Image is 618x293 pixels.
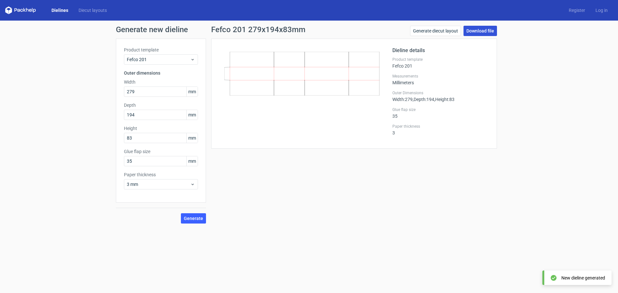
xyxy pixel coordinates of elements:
h2: Dieline details [392,47,489,54]
a: Register [564,7,590,14]
span: mm [186,87,198,96]
div: Millimeters [392,74,489,85]
span: , Depth : 194 [413,97,434,102]
h1: Generate new dieline [116,26,502,33]
h1: Fefco 201 279x194x83mm [211,26,305,33]
div: New dieline generated [561,275,605,281]
label: Height [124,125,198,132]
a: Diecut layouts [73,7,112,14]
button: Generate [181,213,206,224]
span: mm [186,156,198,166]
span: , Height : 83 [434,97,454,102]
label: Product template [124,47,198,53]
h3: Outer dimensions [124,70,198,76]
label: Width [124,79,198,85]
a: Log in [590,7,613,14]
div: Fefco 201 [392,57,489,69]
a: Download file [464,26,497,36]
span: mm [186,133,198,143]
label: Product template [392,57,489,62]
a: Dielines [46,7,73,14]
div: 3 [392,124,489,135]
span: mm [186,110,198,120]
span: 3 mm [127,181,190,188]
label: Depth [124,102,198,108]
span: Width : 279 [392,97,413,102]
label: Paper thickness [392,124,489,129]
a: Generate diecut layout [410,26,461,36]
span: Fefco 201 [127,56,190,63]
label: Outer Dimensions [392,90,489,96]
label: Glue flap size [392,107,489,112]
label: Glue flap size [124,148,198,155]
span: Generate [184,216,203,221]
label: Paper thickness [124,171,198,178]
div: 35 [392,107,489,119]
label: Measurements [392,74,489,79]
